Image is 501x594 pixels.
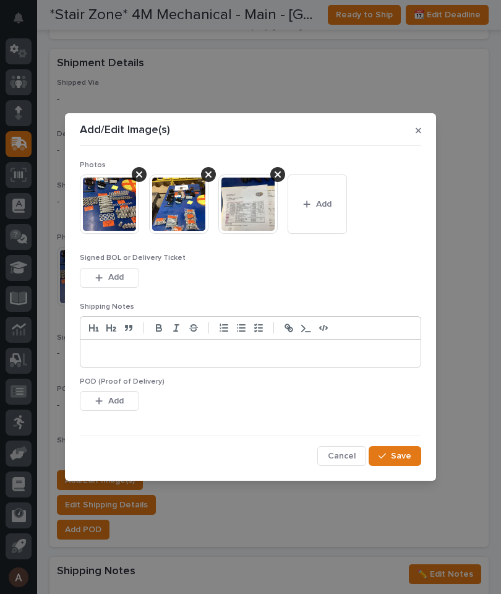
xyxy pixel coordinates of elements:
span: Add [316,199,332,210]
p: Add/Edit Image(s) [80,124,170,137]
button: Add [288,174,347,234]
span: POD (Proof of Delivery) [80,378,165,385]
span: Add [108,395,124,407]
button: Add [80,268,139,288]
span: Add [108,272,124,283]
span: Photos [80,161,106,169]
button: Cancel [317,446,366,466]
span: Save [391,450,411,462]
button: Save [369,446,421,466]
span: Shipping Notes [80,303,134,311]
span: Signed BOL or Delivery Ticket [80,254,186,262]
button: Add [80,391,139,411]
span: Cancel [328,450,356,462]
